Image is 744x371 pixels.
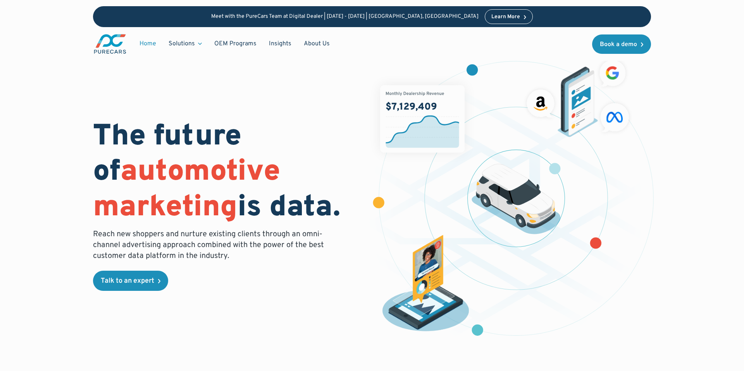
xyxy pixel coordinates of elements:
[523,56,633,137] img: ads on social media and advertising partners
[169,40,195,48] div: Solutions
[93,229,329,261] p: Reach new shoppers and nurture existing clients through an omni-channel advertising approach comb...
[592,34,651,54] a: Book a demo
[376,235,475,334] img: persona of a buyer
[263,36,298,51] a: Insights
[93,33,127,55] a: main
[93,33,127,55] img: purecars logo
[472,164,561,234] img: illustration of a vehicle
[93,120,363,226] h1: The future of is data.
[93,154,280,226] span: automotive marketing
[600,41,637,48] div: Book a demo
[101,278,154,285] div: Talk to an expert
[491,14,520,20] div: Learn More
[211,14,479,20] p: Meet with the PureCars Team at Digital Dealer | [DATE] - [DATE] | [GEOGRAPHIC_DATA], [GEOGRAPHIC_...
[208,36,263,51] a: OEM Programs
[162,36,208,51] div: Solutions
[93,271,168,291] a: Talk to an expert
[133,36,162,51] a: Home
[298,36,336,51] a: About Us
[485,9,533,24] a: Learn More
[380,85,465,153] img: chart showing monthly dealership revenue of $7m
